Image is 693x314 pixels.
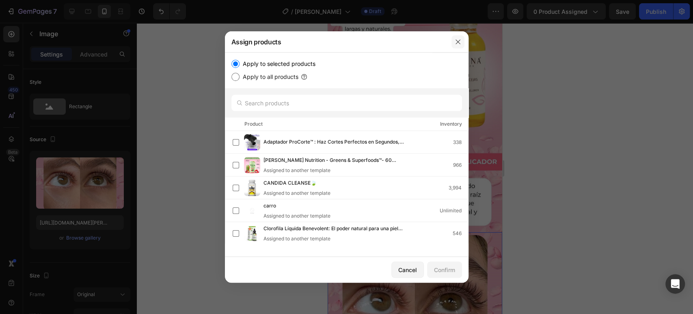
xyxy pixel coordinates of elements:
input: Search products [231,95,462,111]
span: Clorofila Líquida Benevolent: El poder natural para una piel radiante y un cuerpo libre de olores [263,225,405,233]
div: Assigned to another template [263,190,330,197]
span: CANDIDA CLEANSE🍃 [263,179,317,188]
img: product-img [244,157,260,173]
div: Unlimited [440,207,468,215]
div: Confirm [434,266,455,274]
img: product-img [244,203,260,219]
button: Confirm [427,262,462,278]
div: Inventory [440,120,462,128]
div: Assigned to another template [263,212,330,220]
div: Image [10,198,28,205]
div: Open Intercom Messenger [665,274,685,294]
div: 338 [453,138,468,146]
div: Assign products [225,31,447,52]
img: product-img [244,180,260,196]
button: Cancel [391,262,424,278]
div: 546 [453,229,468,238]
label: Apply to all products [240,72,298,82]
div: 966 [453,161,468,169]
div: Assigned to another template [263,167,418,174]
div: Product [244,120,263,128]
div: Assigned to another template [263,235,418,242]
div: /> [225,52,468,257]
div: Cancel [398,266,417,274]
img: product-img [244,134,260,150]
span: Adaptador ProCorte™ : Haz Cortes Perfectos en Segundos, ¡Como un Verdadero Profesional! [263,138,405,147]
div: 3,994 [449,184,468,192]
span: [PERSON_NAME] Nutrition - Greens & Superfoods™- 60 Porciones🍃 + Ebook de Obsequio 🎁 [263,156,405,165]
span: carro [263,202,276,211]
label: Apply to selected products [240,59,315,69]
img: product-img [244,225,260,242]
